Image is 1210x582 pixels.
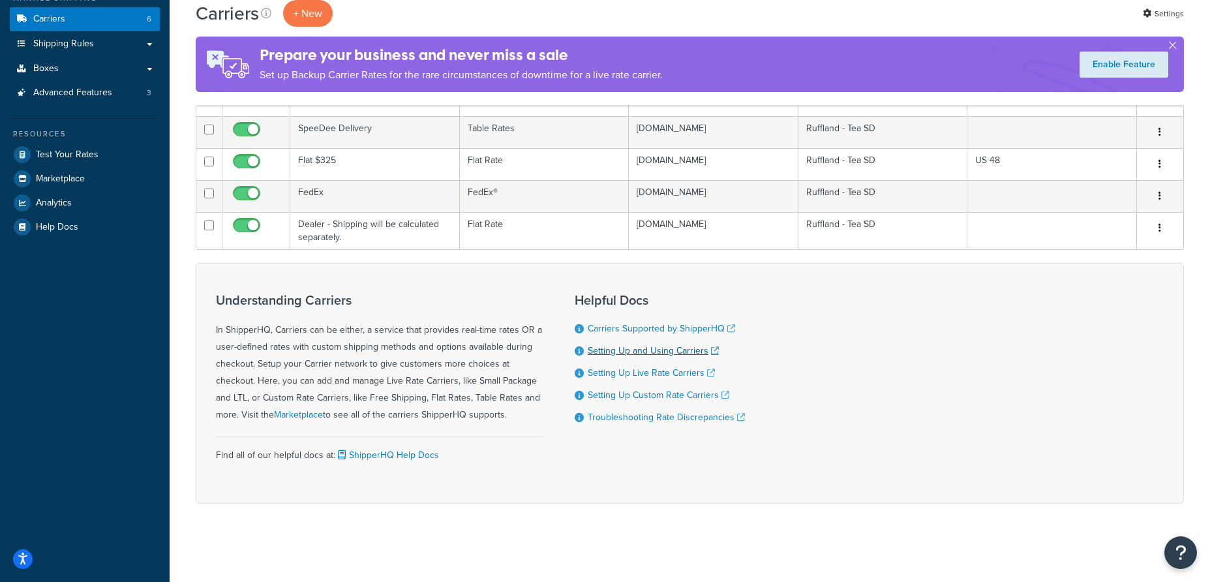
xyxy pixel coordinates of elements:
a: Settings [1143,5,1184,23]
span: 3 [147,87,151,99]
button: Open Resource Center [1164,536,1197,569]
a: Advanced Features 3 [10,81,160,105]
a: Setting Up Live Rate Carriers [588,366,715,380]
td: FedEx® [460,180,629,212]
td: US 48 [967,148,1137,180]
td: [DOMAIN_NAME] [629,116,798,148]
h3: Understanding Carriers [216,293,542,307]
td: [DOMAIN_NAME] [629,180,798,212]
span: Marketplace [36,174,85,185]
span: Test Your Rates [36,149,98,161]
td: Flat $325 [290,148,460,180]
span: Help Docs [36,222,78,233]
div: In ShipperHQ, Carriers can be either, a service that provides real-time rates OR a user-defined r... [216,293,542,423]
td: Dealer - Shipping will be calculated separately. [290,212,460,249]
a: Setting Up and Using Carriers [588,344,719,358]
span: 6 [147,14,151,25]
td: Ruffland - Tea SD [798,180,968,212]
a: Test Your Rates [10,143,160,166]
a: Marketplace [10,167,160,191]
div: Resources [10,129,160,140]
a: Setting Up Custom Rate Carriers [588,388,729,402]
h4: Prepare your business and never miss a sale [260,44,663,66]
a: Carriers Supported by ShipperHQ [588,322,735,335]
a: Shipping Rules [10,32,160,56]
td: Ruffland - Tea SD [798,212,968,249]
h3: Helpful Docs [575,293,745,307]
p: Set up Backup Carrier Rates for the rare circumstances of downtime for a live rate carrier. [260,66,663,84]
a: Marketplace [274,408,323,421]
td: Table Rates [460,116,629,148]
h1: Carriers [196,1,259,26]
span: Boxes [33,63,59,74]
img: ad-rules-rateshop-fe6ec290ccb7230408bd80ed9643f0289d75e0ffd9eb532fc0e269fcd187b520.png [196,37,260,92]
a: Enable Feature [1080,52,1168,78]
td: Ruffland - Tea SD [798,148,968,180]
a: Help Docs [10,215,160,239]
td: [DOMAIN_NAME] [629,212,798,249]
td: Flat Rate [460,148,629,180]
td: [DOMAIN_NAME] [629,148,798,180]
a: ShipperHQ Help Docs [335,448,439,462]
span: Advanced Features [33,87,112,99]
a: Analytics [10,191,160,215]
li: Advanced Features [10,81,160,105]
td: SpeeDee Delivery [290,116,460,148]
td: FedEx [290,180,460,212]
span: Analytics [36,198,72,209]
li: Carriers [10,7,160,31]
div: Find all of our helpful docs at: [216,436,542,464]
span: Carriers [33,14,65,25]
span: Shipping Rules [33,38,94,50]
td: Ruffland - Tea SD [798,116,968,148]
td: Flat Rate [460,212,629,249]
a: Carriers 6 [10,7,160,31]
a: Troubleshooting Rate Discrepancies [588,410,745,424]
a: Boxes [10,57,160,81]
